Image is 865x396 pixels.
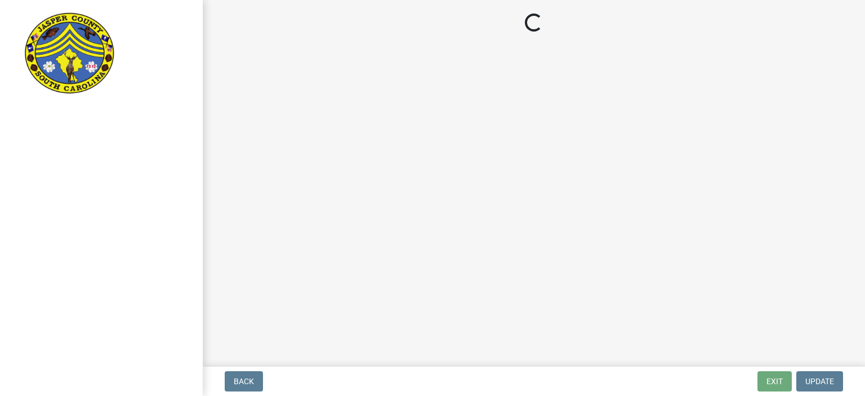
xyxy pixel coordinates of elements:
[757,371,792,391] button: Exit
[23,12,117,96] img: Jasper County, South Carolina
[796,371,843,391] button: Update
[234,377,254,386] span: Back
[805,377,834,386] span: Update
[225,371,263,391] button: Back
